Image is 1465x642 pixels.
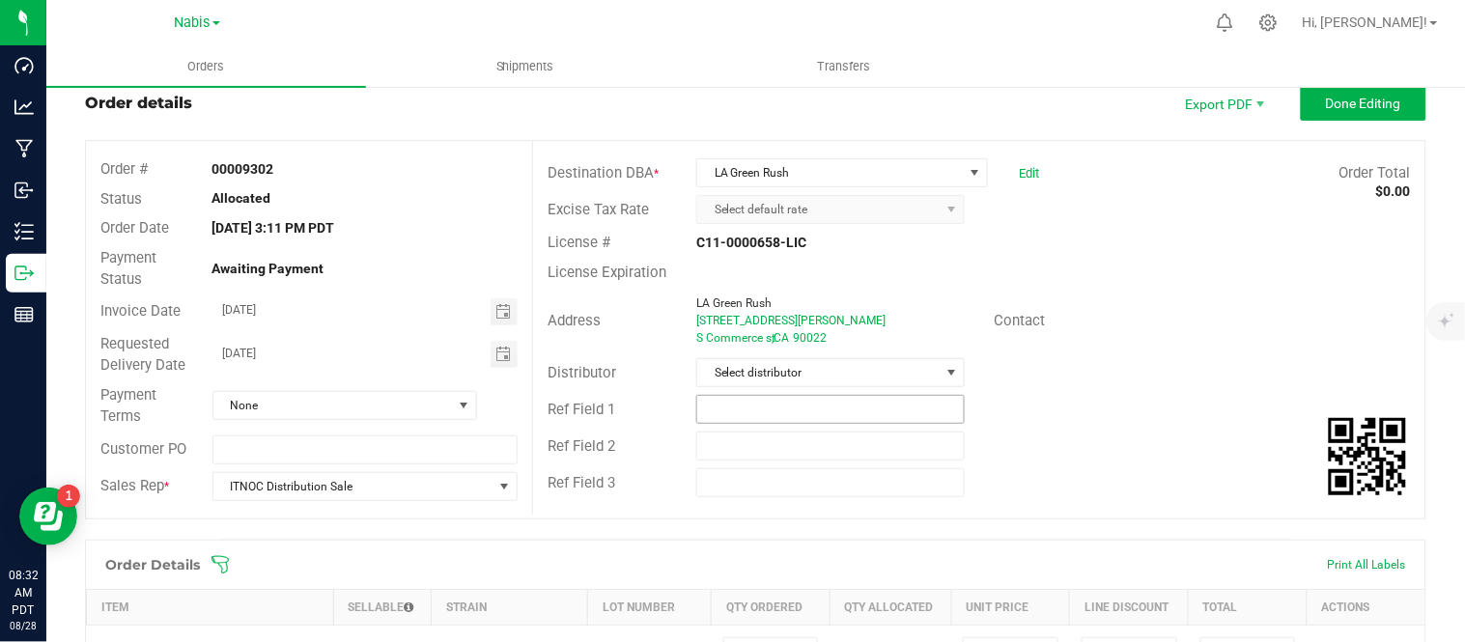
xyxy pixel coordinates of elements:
[9,567,38,619] p: 08:32 AM PDT
[175,14,211,31] span: Nabis
[213,473,493,500] span: ITNOC Distribution Sale
[1307,589,1425,625] th: Actions
[696,296,772,310] span: LA Green Rush
[14,98,34,117] inline-svg: Analytics
[1303,14,1428,30] span: Hi, [PERSON_NAME]!
[774,331,789,345] span: CA
[100,386,156,426] span: Payment Terms
[994,312,1045,329] span: Contact
[100,477,164,494] span: Sales Rep
[548,234,610,251] span: License #
[46,46,366,87] a: Orders
[1339,164,1411,181] span: Order Total
[1301,86,1426,121] button: Done Editing
[19,488,77,545] iframe: Resource center
[161,58,250,75] span: Orders
[951,589,1070,625] th: Unit Price
[712,589,831,625] th: Qty Ordered
[1019,166,1039,181] a: Edit
[14,222,34,241] inline-svg: Inventory
[100,219,169,237] span: Order Date
[685,46,1004,87] a: Transfers
[212,220,335,236] strong: [DATE] 3:11 PM PDT
[100,160,148,178] span: Order #
[548,474,615,491] span: Ref Field 3
[9,619,38,633] p: 08/28
[548,264,666,281] span: License Expiration
[793,331,827,345] span: 90022
[366,46,686,87] a: Shipments
[14,139,34,158] inline-svg: Manufacturing
[697,159,963,186] span: LA Green Rush
[548,364,616,381] span: Distributor
[100,302,181,320] span: Invoice Date
[1256,14,1281,32] div: Manage settings
[212,190,271,206] strong: Allocated
[772,331,774,345] span: ,
[213,392,452,419] span: None
[491,298,519,325] span: Toggle calendar
[696,235,806,250] strong: C11-0000658-LIC
[548,201,649,218] span: Excise Tax Rate
[548,164,654,181] span: Destination DBA
[212,261,324,276] strong: Awaiting Payment
[1329,418,1406,495] img: Scan me!
[431,589,588,625] th: Strain
[100,440,186,458] span: Customer PO
[14,56,34,75] inline-svg: Dashboard
[85,92,192,115] div: Order details
[1326,96,1401,111] span: Done Editing
[588,589,712,625] th: Lot Number
[792,58,897,75] span: Transfers
[1070,589,1189,625] th: Line Discount
[697,359,940,386] span: Select distributor
[696,331,775,345] span: S Commerce st
[470,58,580,75] span: Shipments
[1329,418,1406,495] qrcode: 00009302
[333,589,431,625] th: Sellable
[14,181,34,200] inline-svg: Inbound
[100,249,156,289] span: Payment Status
[14,264,34,283] inline-svg: Outbound
[548,437,615,455] span: Ref Field 2
[830,589,951,625] th: Qty Allocated
[100,190,142,208] span: Status
[1166,86,1282,121] li: Export PDF
[100,335,185,375] span: Requested Delivery Date
[548,401,615,418] span: Ref Field 1
[57,485,80,508] iframe: Resource center unread badge
[548,312,601,329] span: Address
[1376,183,1411,199] strong: $0.00
[87,589,334,625] th: Item
[105,557,200,572] h1: Order Details
[491,341,519,368] span: Toggle calendar
[212,161,274,177] strong: 00009302
[696,314,886,327] span: [STREET_ADDRESS][PERSON_NAME]
[14,305,34,324] inline-svg: Reports
[1189,589,1308,625] th: Total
